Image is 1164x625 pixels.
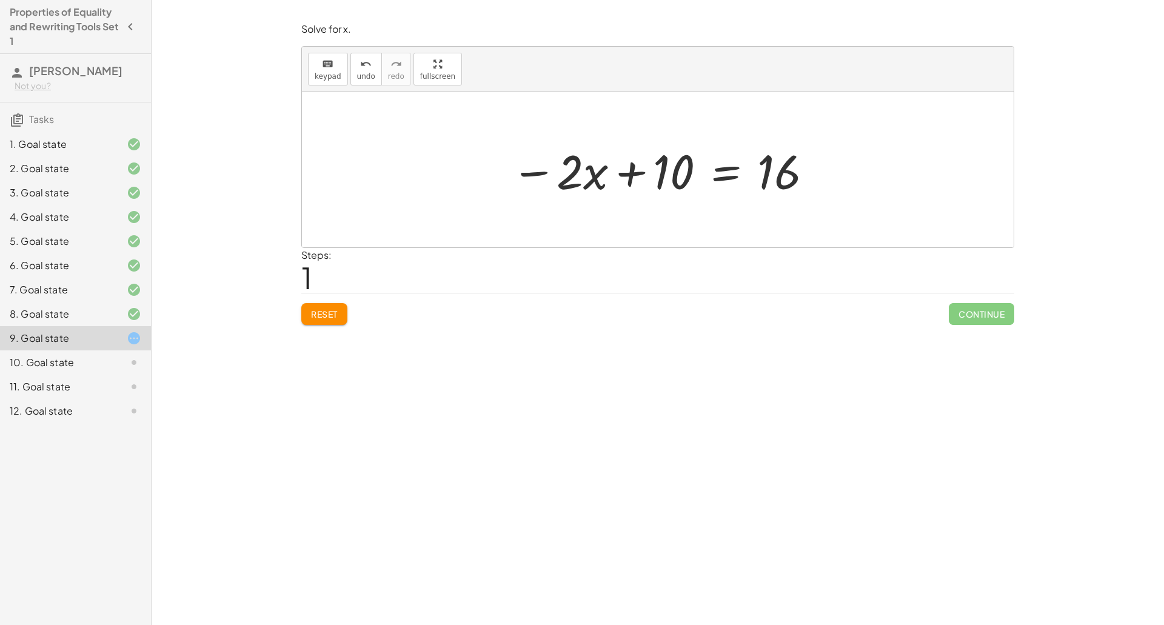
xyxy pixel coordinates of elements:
[301,22,1014,36] p: Solve for x.
[413,53,462,85] button: fullscreen
[10,379,107,394] div: 11. Goal state
[10,185,107,200] div: 3. Goal state
[127,379,141,394] i: Task not started.
[127,282,141,297] i: Task finished and correct.
[301,259,312,296] span: 1
[10,161,107,176] div: 2. Goal state
[360,57,372,72] i: undo
[301,249,332,261] label: Steps:
[10,234,107,249] div: 5. Goal state
[127,137,141,152] i: Task finished and correct.
[127,307,141,321] i: Task finished and correct.
[10,282,107,297] div: 7. Goal state
[10,331,107,346] div: 9. Goal state
[10,258,107,273] div: 6. Goal state
[127,161,141,176] i: Task finished and correct.
[10,404,107,418] div: 12. Goal state
[127,210,141,224] i: Task finished and correct.
[420,72,455,81] span: fullscreen
[381,53,411,85] button: redoredo
[390,57,402,72] i: redo
[10,355,107,370] div: 10. Goal state
[388,72,404,81] span: redo
[127,404,141,418] i: Task not started.
[311,309,338,319] span: Reset
[127,331,141,346] i: Task started.
[350,53,382,85] button: undoundo
[322,57,333,72] i: keyboard
[10,210,107,224] div: 4. Goal state
[10,137,107,152] div: 1. Goal state
[10,5,119,48] h4: Properties of Equality and Rewriting Tools Set 1
[315,72,341,81] span: keypad
[127,234,141,249] i: Task finished and correct.
[15,80,141,92] div: Not you?
[127,185,141,200] i: Task finished and correct.
[127,258,141,273] i: Task finished and correct.
[127,355,141,370] i: Task not started.
[29,64,122,78] span: [PERSON_NAME]
[301,303,347,325] button: Reset
[29,113,54,125] span: Tasks
[308,53,348,85] button: keyboardkeypad
[357,72,375,81] span: undo
[10,307,107,321] div: 8. Goal state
